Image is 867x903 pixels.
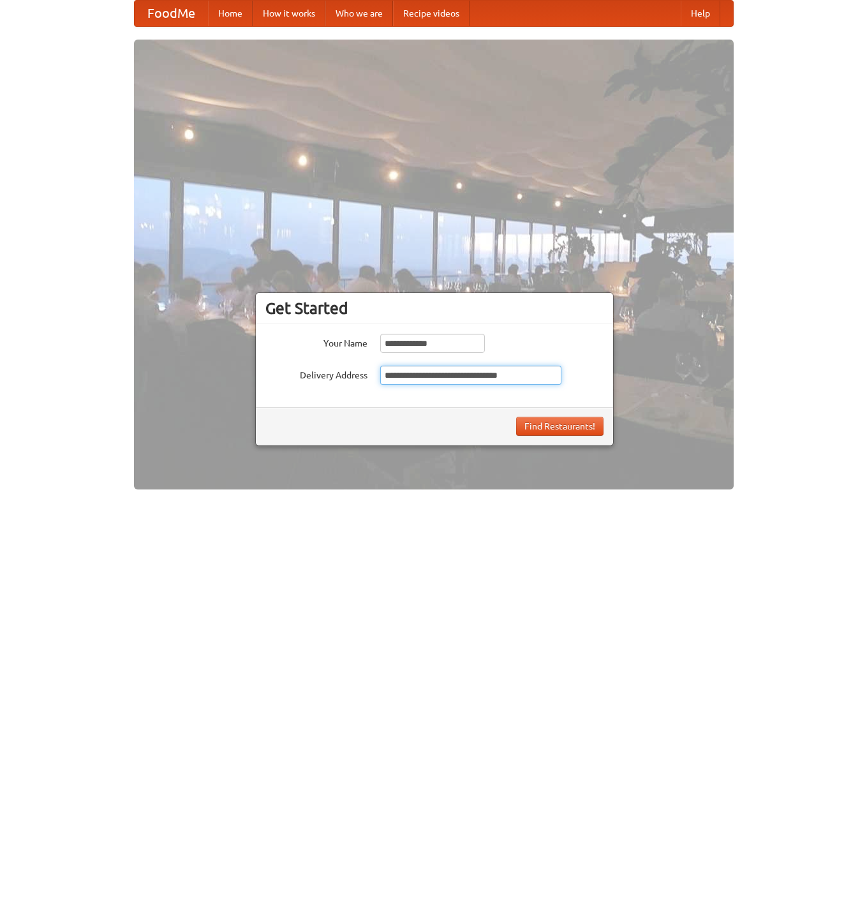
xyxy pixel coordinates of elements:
a: Help [681,1,720,26]
a: Recipe videos [393,1,470,26]
h3: Get Started [265,299,604,318]
label: Your Name [265,334,367,350]
a: Who we are [325,1,393,26]
a: FoodMe [135,1,208,26]
a: How it works [253,1,325,26]
button: Find Restaurants! [516,417,604,436]
a: Home [208,1,253,26]
label: Delivery Address [265,366,367,382]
